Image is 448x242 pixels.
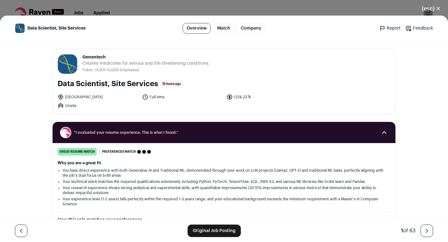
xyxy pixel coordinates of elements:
[102,149,136,155] span: Preferences match
[188,225,241,237] a: Original Job Posting
[58,103,138,109] li: Onsite
[15,24,25,33] img: 5b886109a0c4126ebd98aa3b9cf30b7b3884af138c35b0e1848bdb7c956912b5.jpg
[63,197,385,207] li: Your experience level (1-2 years) falls perfectly within the required 1-3 years range, and your e...
[379,25,400,31] a: Report
[58,161,390,165] h2: Why you are a great fit
[183,23,211,34] a: Overview
[142,94,223,100] li: Full time
[58,217,390,223] h2: How this role matches your preferences
[226,94,307,100] li: 122k-227k
[27,25,86,31] span: Data Scientist, Site Services
[95,68,139,72] li: /
[58,54,77,74] img: 5b886109a0c4126ebd98aa3b9cf30b7b3884af138c35b0e1848bdb7c956912b5.jpg
[237,23,265,34] a: Company
[401,227,416,235] div: of 63
[82,54,210,60] span: Genentech
[405,25,433,31] a: Feedback
[58,79,158,89] h1: Data Scientist, Site Services
[96,68,139,72] span: 5,001-10,000 Employees
[58,148,97,156] div: great resume match
[414,2,448,16] button: Close modal
[82,68,95,72] li: Public
[401,228,403,233] span: 1
[74,130,374,135] span: “I evaluated your resume experience. This is what I found.”
[58,94,138,100] li: [GEOGRAPHIC_DATA]
[213,23,234,34] a: Match
[63,179,385,184] li: Your technical stack matches the required qualifications extensively, including Python, PyTorch, ...
[82,60,210,67] span: Creates medicines for serious and life-threatening conditions.
[161,80,183,88] span: 15 hours ago
[63,185,385,195] li: Your research experience shows strong analytical and experimental skills, with quantifiable impro...
[63,168,385,178] li: You have direct experience with both Generative AI and Traditional ML, demonstrated through your ...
